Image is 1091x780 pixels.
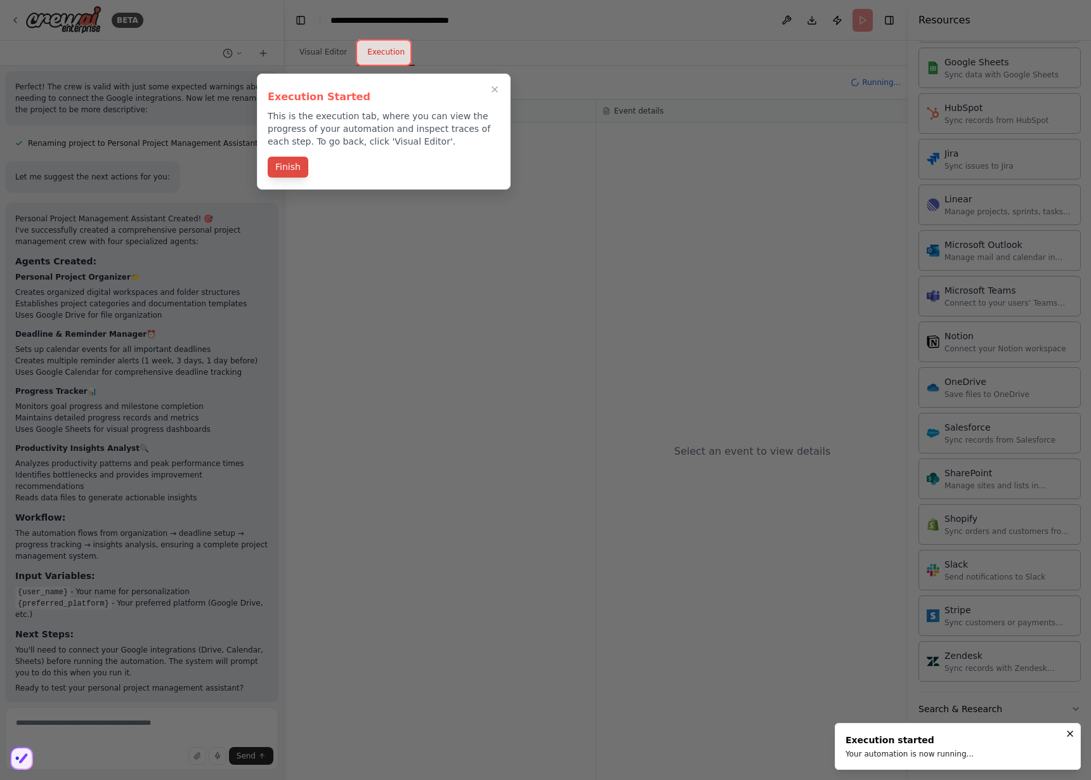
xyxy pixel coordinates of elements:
button: Hide left sidebar [292,11,310,29]
button: Finish [268,157,308,178]
button: Close walkthrough [487,82,502,97]
p: This is the execution tab, where you can view the progress of your automation and inspect traces ... [268,110,500,148]
div: Execution started [846,734,974,746]
h3: Execution Started [268,89,500,105]
div: Your automation is now running... [846,749,974,759]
